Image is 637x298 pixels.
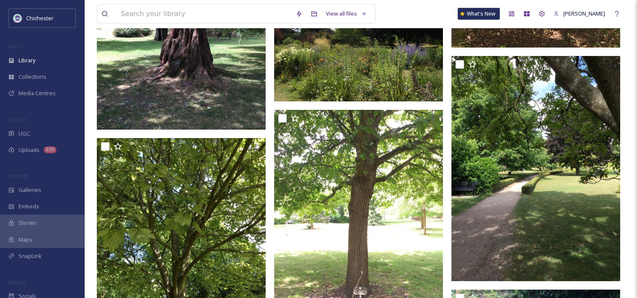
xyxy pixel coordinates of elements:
[26,14,53,22] span: Chichester
[19,146,40,154] span: Uploads
[8,117,27,123] span: COLLECT
[19,252,42,260] span: SnapLink
[19,56,35,64] span: Library
[8,43,23,50] span: MEDIA
[563,10,605,17] span: [PERSON_NAME]
[458,8,500,20] a: What's New
[44,146,56,153] div: 233
[19,130,30,138] span: UGC
[8,173,28,179] span: WIDGETS
[19,219,37,227] span: Stories
[549,5,609,22] a: [PERSON_NAME]
[117,5,291,23] input: Search your library
[19,186,41,194] span: Galleries
[322,5,371,22] a: View all files
[19,89,56,97] span: Media Centres
[19,73,46,81] span: Collections
[451,56,620,281] img: 48C75490-B9C9-41A2-8E39-227CBC8ED09E.jpg
[19,202,39,210] span: Embeds
[19,236,32,244] span: Maps
[13,14,22,22] img: Logo_of_Chichester_District_Council.png
[8,279,25,285] span: SOCIALS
